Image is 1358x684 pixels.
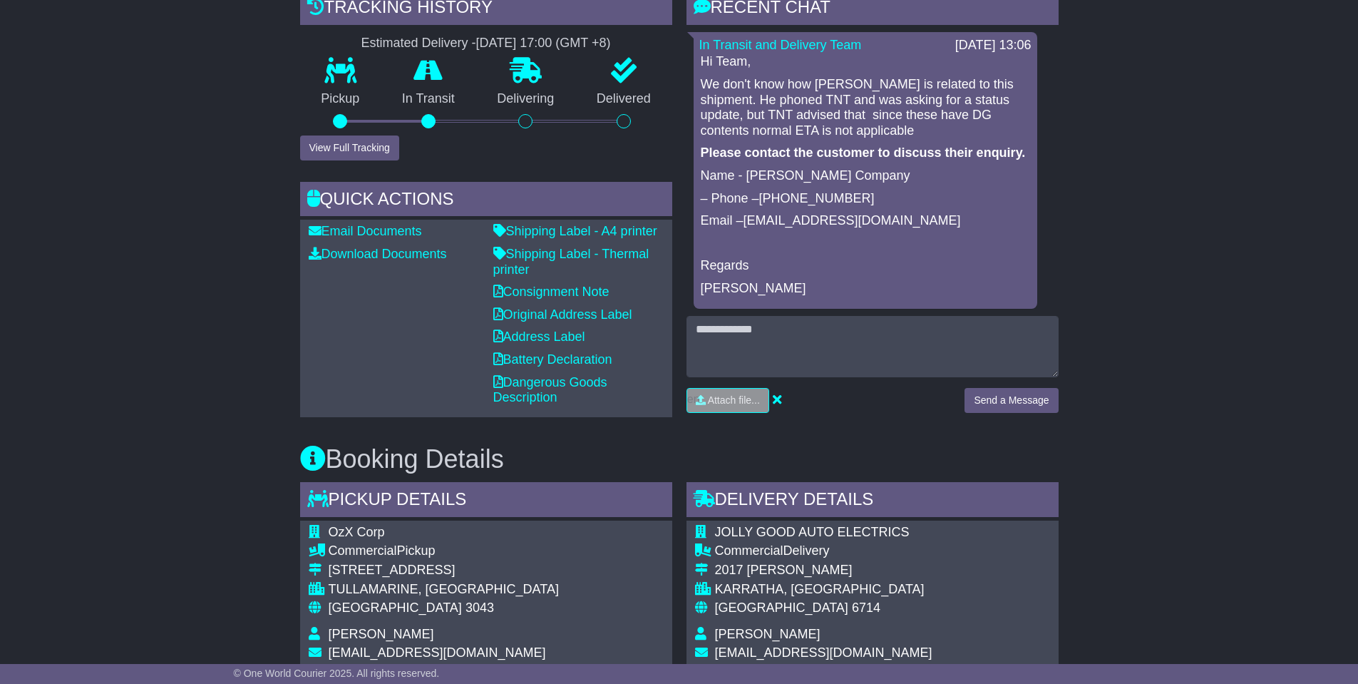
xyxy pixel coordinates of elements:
[300,36,672,51] div: Estimated Delivery -
[701,54,1030,70] p: Hi Team,
[300,91,381,107] p: Pickup
[300,445,1059,474] h3: Booking Details
[476,36,611,51] div: [DATE] 17:00 (GMT +8)
[329,563,559,578] div: [STREET_ADDRESS]
[701,77,1030,138] p: We don't know how [PERSON_NAME] is related to this shipment. He phoned TNT and was asking for a s...
[715,627,821,641] span: [PERSON_NAME]
[329,601,462,615] span: [GEOGRAPHIC_DATA]
[701,258,1030,274] p: Regards
[300,136,399,160] button: View Full Tracking
[965,388,1058,413] button: Send a Message
[575,91,672,107] p: Delivered
[493,247,649,277] a: Shipping Label - Thermal printer
[465,601,494,615] span: 3043
[701,281,1030,297] p: [PERSON_NAME]
[493,375,607,405] a: Dangerous Goods Description
[715,601,848,615] span: [GEOGRAPHIC_DATA]
[329,543,559,559] div: Pickup
[493,307,632,322] a: Original Address Label
[493,224,657,238] a: Shipping Label - A4 printer
[309,247,447,261] a: Download Documents
[699,38,862,52] a: In Transit and Delivery Team
[381,91,476,107] p: In Transit
[701,168,1030,184] p: Name - [PERSON_NAME] Company
[715,543,932,559] div: Delivery
[715,525,910,539] span: JOLLY GOOD AUTO ELECTRICS
[715,582,932,598] div: KARRATHA, [GEOGRAPHIC_DATA]
[715,543,783,558] span: Commercial
[329,582,559,598] div: TULLAMARINE, [GEOGRAPHIC_DATA]
[701,191,1030,207] p: – Phone –[PHONE_NUMBER]
[329,645,546,660] span: [EMAIL_ADDRESS][DOMAIN_NAME]
[493,352,612,367] a: Battery Declaration
[300,482,672,521] div: Pickup Details
[701,213,1030,229] p: Email –[EMAIL_ADDRESS][DOMAIN_NAME]
[715,563,932,578] div: 2017 [PERSON_NAME]
[234,668,440,679] span: © One World Courier 2025. All rights reserved.
[329,525,385,539] span: OzX Corp
[476,91,576,107] p: Delivering
[955,38,1032,53] div: [DATE] 13:06
[715,645,932,660] span: [EMAIL_ADDRESS][DOMAIN_NAME]
[329,543,397,558] span: Commercial
[493,285,609,299] a: Consignment Note
[329,627,434,641] span: [PERSON_NAME]
[686,482,1059,521] div: Delivery Details
[493,330,585,344] a: Address Label
[300,182,672,220] div: Quick Actions
[852,601,880,615] span: 6714
[701,146,1026,160] strong: Please contact the customer to discuss their enquiry.
[309,224,422,238] a: Email Documents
